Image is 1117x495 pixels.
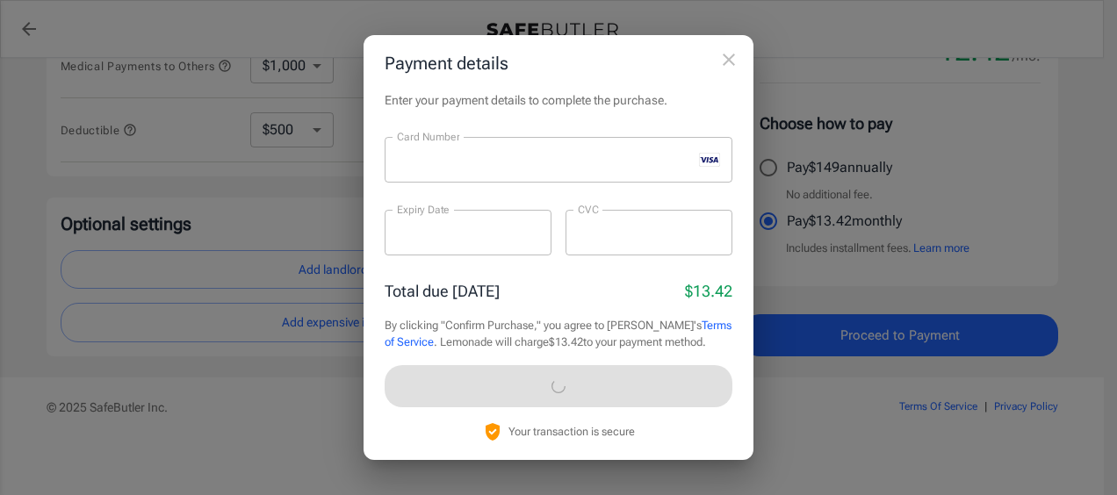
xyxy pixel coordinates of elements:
[385,317,732,351] p: By clicking "Confirm Purchase," you agree to [PERSON_NAME]'s . Lemonade will charge $13.42 to you...
[508,423,635,440] p: Your transaction is secure
[397,151,692,168] iframe: Secure card number input frame
[397,224,539,240] iframe: Secure expiration date input frame
[699,153,720,167] svg: visa
[685,279,732,303] p: $13.42
[578,224,720,240] iframe: Secure CVC input frame
[578,202,599,217] label: CVC
[385,279,500,303] p: Total due [DATE]
[397,129,459,144] label: Card Number
[397,202,450,217] label: Expiry Date
[385,91,732,109] p: Enter your payment details to complete the purchase.
[364,35,753,91] h2: Payment details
